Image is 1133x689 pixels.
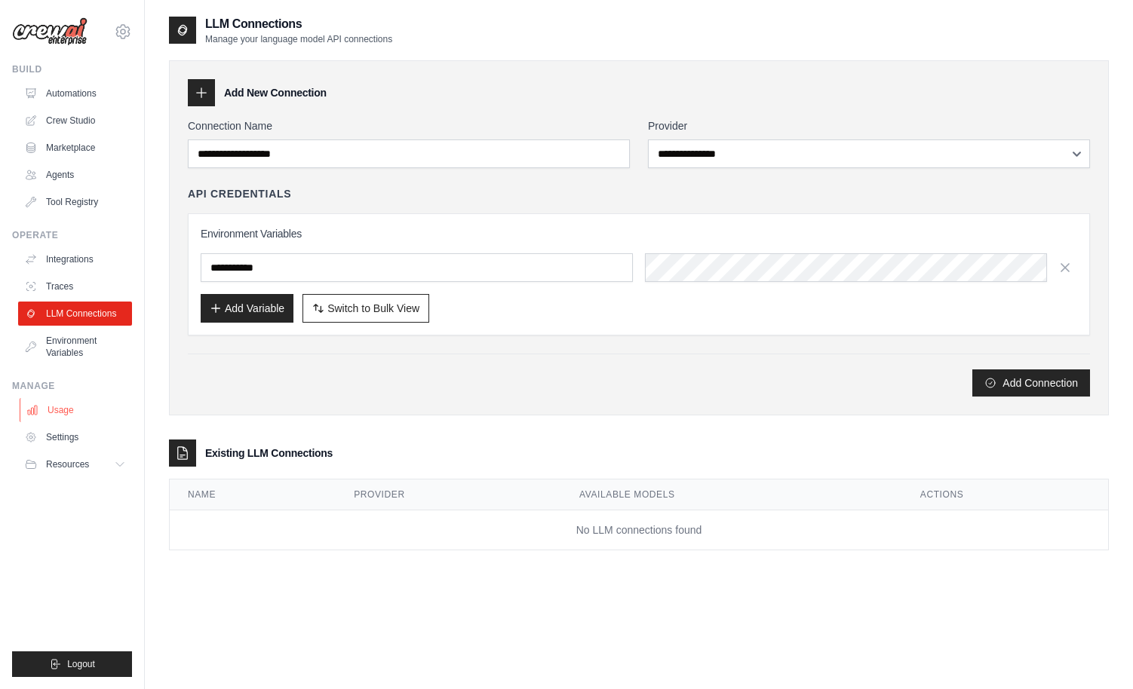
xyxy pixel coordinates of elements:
[12,380,132,392] div: Manage
[18,109,132,133] a: Crew Studio
[648,118,1090,133] label: Provider
[205,33,392,45] p: Manage your language model API connections
[561,479,902,510] th: Available Models
[902,479,1108,510] th: Actions
[201,294,293,323] button: Add Variable
[12,63,132,75] div: Build
[18,163,132,187] a: Agents
[12,17,88,46] img: Logo
[67,658,95,670] span: Logout
[18,190,132,214] a: Tool Registry
[18,81,132,106] a: Automations
[20,398,134,422] a: Usage
[18,274,132,299] a: Traces
[18,329,132,365] a: Environment Variables
[327,301,419,316] span: Switch to Bulk View
[188,118,630,133] label: Connection Name
[170,479,336,510] th: Name
[12,651,132,677] button: Logout
[18,425,132,449] a: Settings
[46,458,89,470] span: Resources
[18,136,132,160] a: Marketplace
[18,452,132,476] button: Resources
[205,446,333,461] h3: Existing LLM Connections
[224,85,327,100] h3: Add New Connection
[18,302,132,326] a: LLM Connections
[188,186,291,201] h4: API Credentials
[170,510,1108,550] td: No LLM connections found
[302,294,429,323] button: Switch to Bulk View
[18,247,132,271] a: Integrations
[12,229,132,241] div: Operate
[201,226,1077,241] h3: Environment Variables
[336,479,561,510] th: Provider
[972,369,1090,397] button: Add Connection
[205,15,392,33] h2: LLM Connections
